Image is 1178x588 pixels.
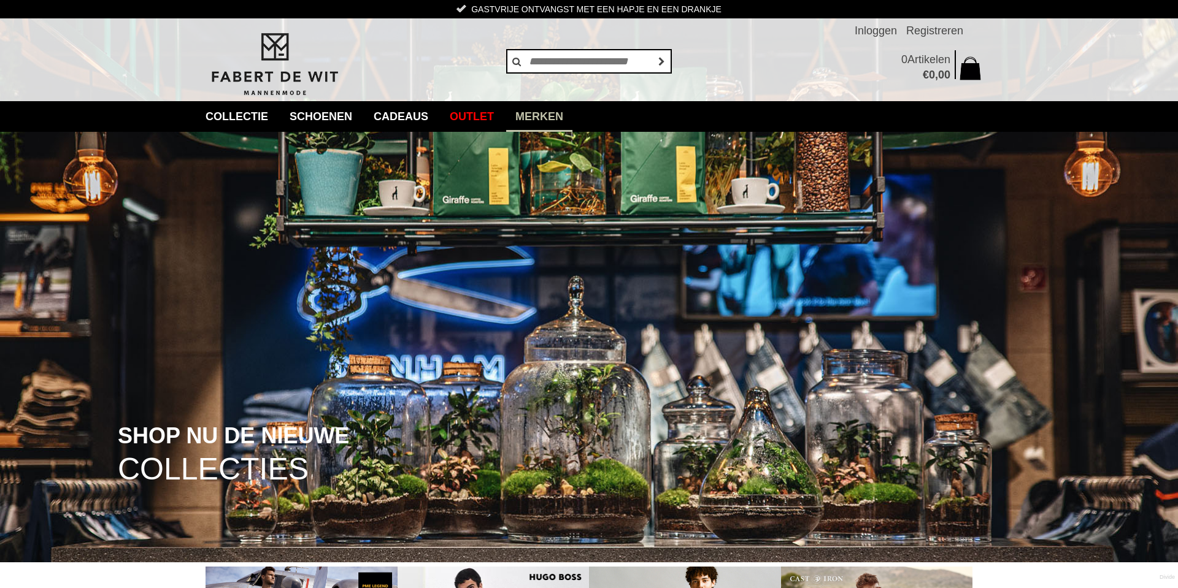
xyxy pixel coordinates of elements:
[364,101,437,132] a: Cadeaus
[118,454,309,485] span: COLLECTIES
[196,101,277,132] a: collectie
[938,69,950,81] span: 00
[855,18,897,43] a: Inloggen
[280,101,361,132] a: Schoenen
[906,18,963,43] a: Registreren
[441,101,503,132] a: Outlet
[935,69,938,81] span: ,
[118,424,349,448] span: SHOP NU DE NIEUWE
[907,53,950,66] span: Artikelen
[1160,570,1175,585] a: Divide
[506,101,572,132] a: Merken
[929,69,935,81] span: 0
[923,69,929,81] span: €
[206,31,344,97] img: Fabert de Wit
[901,53,907,66] span: 0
